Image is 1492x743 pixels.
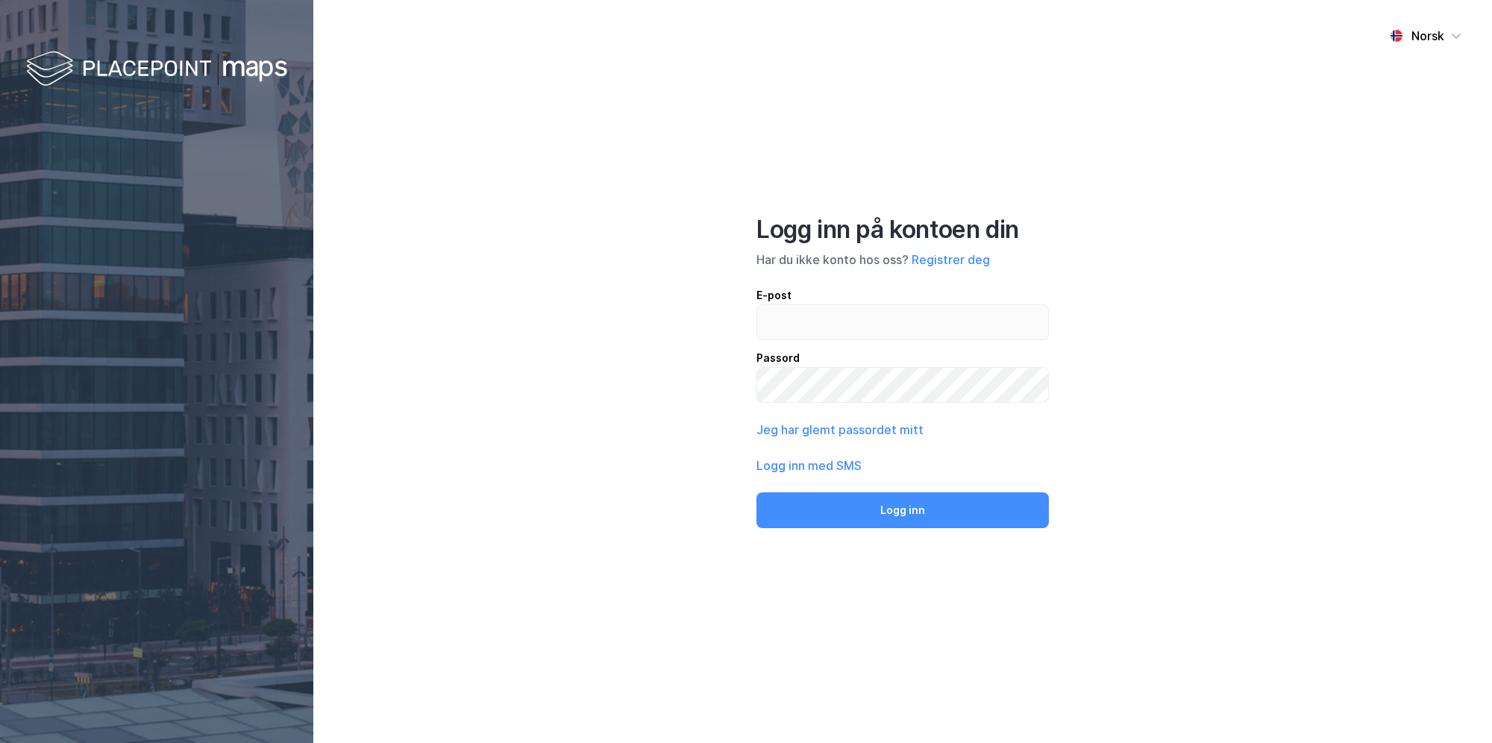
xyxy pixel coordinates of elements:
[756,421,924,439] button: Jeg har glemt passordet mitt
[756,251,1049,269] div: Har du ikke konto hos oss?
[756,457,862,474] button: Logg inn med SMS
[756,215,1049,245] div: Logg inn på kontoen din
[1411,27,1444,45] div: Norsk
[26,48,287,92] img: logo-white.f07954bde2210d2a523dddb988cd2aa7.svg
[756,349,1049,367] div: Passord
[912,251,990,269] button: Registrer deg
[756,286,1049,304] div: E-post
[1417,671,1492,743] iframe: Chat Widget
[756,492,1049,528] button: Logg inn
